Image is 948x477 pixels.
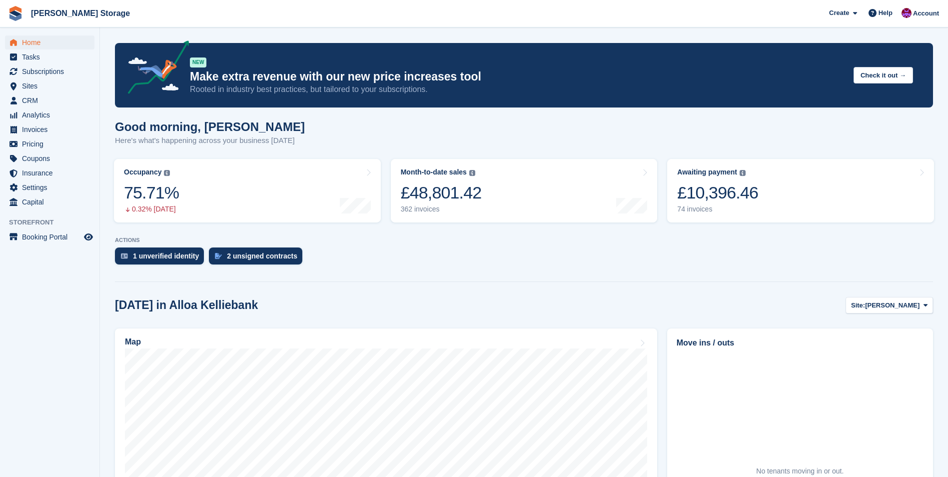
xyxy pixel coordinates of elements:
[846,297,933,313] button: Site: [PERSON_NAME]
[469,170,475,176] img: icon-info-grey-7440780725fd019a000dd9b08b2336e03edf1995a4989e88bcd33f0948082b44.svg
[115,237,933,243] p: ACTIONS
[5,137,94,151] a: menu
[401,205,482,213] div: 362 invoices
[22,64,82,78] span: Subscriptions
[22,93,82,107] span: CRM
[82,231,94,243] a: Preview store
[5,64,94,78] a: menu
[190,57,206,67] div: NEW
[5,35,94,49] a: menu
[209,247,307,269] a: 2 unsigned contracts
[677,205,758,213] div: 74 invoices
[5,151,94,165] a: menu
[125,337,141,346] h2: Map
[22,35,82,49] span: Home
[5,122,94,136] a: menu
[22,195,82,209] span: Capital
[27,5,134,21] a: [PERSON_NAME] Storage
[5,50,94,64] a: menu
[124,182,179,203] div: 75.71%
[913,8,939,18] span: Account
[115,120,305,133] h1: Good morning, [PERSON_NAME]
[391,159,658,222] a: Month-to-date sales £48,801.42 362 invoices
[164,170,170,176] img: icon-info-grey-7440780725fd019a000dd9b08b2336e03edf1995a4989e88bcd33f0948082b44.svg
[215,253,222,259] img: contract_signature_icon-13c848040528278c33f63329250d36e43548de30e8caae1d1a13099fd9432cc5.svg
[115,298,258,312] h2: [DATE] in Alloa Kelliebank
[667,159,934,222] a: Awaiting payment £10,396.46 74 invoices
[902,8,912,18] img: Audra Whitelaw
[8,6,23,21] img: stora-icon-8386f47178a22dfd0bd8f6a31ec36ba5ce8667c1dd55bd0f319d3a0aa187defe.svg
[677,168,737,176] div: Awaiting payment
[114,159,381,222] a: Occupancy 75.71% 0.32% [DATE]
[9,217,99,227] span: Storefront
[227,252,297,260] div: 2 unsigned contracts
[851,300,865,310] span: Site:
[677,182,758,203] div: £10,396.46
[5,93,94,107] a: menu
[124,168,161,176] div: Occupancy
[5,195,94,209] a: menu
[121,253,128,259] img: verify_identity-adf6edd0f0f0b5bbfe63781bf79b02c33cf7c696d77639b501bdc392416b5a36.svg
[5,180,94,194] a: menu
[22,166,82,180] span: Insurance
[401,182,482,203] div: £48,801.42
[5,166,94,180] a: menu
[22,122,82,136] span: Invoices
[740,170,746,176] img: icon-info-grey-7440780725fd019a000dd9b08b2336e03edf1995a4989e88bcd33f0948082b44.svg
[854,67,913,83] button: Check it out →
[124,205,179,213] div: 0.32% [DATE]
[677,337,924,349] h2: Move ins / outs
[865,300,920,310] span: [PERSON_NAME]
[22,79,82,93] span: Sites
[22,151,82,165] span: Coupons
[190,84,846,95] p: Rooted in industry best practices, but tailored to your subscriptions.
[5,79,94,93] a: menu
[756,466,844,476] div: No tenants moving in or out.
[401,168,467,176] div: Month-to-date sales
[133,252,199,260] div: 1 unverified identity
[879,8,893,18] span: Help
[22,108,82,122] span: Analytics
[190,69,846,84] p: Make extra revenue with our new price increases tool
[115,135,305,146] p: Here's what's happening across your business [DATE]
[22,50,82,64] span: Tasks
[5,230,94,244] a: menu
[22,137,82,151] span: Pricing
[829,8,849,18] span: Create
[115,247,209,269] a: 1 unverified identity
[22,180,82,194] span: Settings
[22,230,82,244] span: Booking Portal
[119,40,189,97] img: price-adjustments-announcement-icon-8257ccfd72463d97f412b2fc003d46551f7dbcb40ab6d574587a9cd5c0d94...
[5,108,94,122] a: menu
